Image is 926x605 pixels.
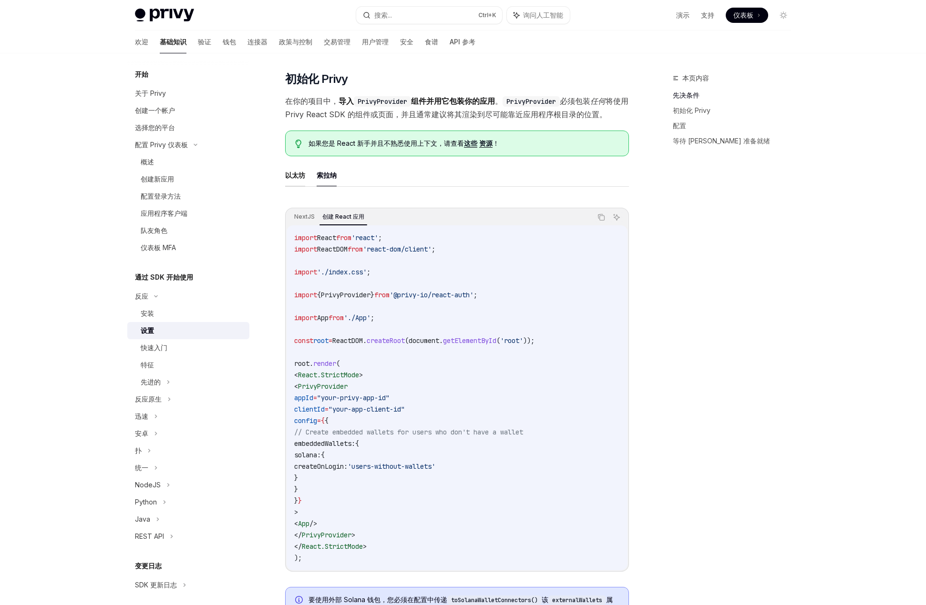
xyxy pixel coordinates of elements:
[496,336,500,345] span: (
[127,322,249,339] a: 设置
[298,519,309,528] span: App
[329,313,344,322] span: from
[317,171,337,179] font: 索拉纳
[359,371,363,379] span: >
[548,595,606,605] code: externalWallets
[127,102,249,119] a: 创建一个帐户
[595,211,607,223] button: 复制代码块中的内容
[160,38,186,46] font: 基础知识
[135,70,148,78] font: 开始
[135,38,148,46] font: 欢迎
[294,382,298,391] span: <
[400,38,413,46] font: 安全
[135,106,175,114] font: 创建一个帐户
[332,336,363,345] span: ReactDOM
[141,378,161,386] font: 先进的
[329,336,332,345] span: =
[432,245,435,253] span: ;
[127,305,249,322] a: 安装
[127,239,249,256] a: 仪表板 MFA
[336,359,340,368] span: (
[135,429,148,437] font: 安卓
[363,542,367,551] span: >
[294,439,355,448] span: embeddedWallets:
[374,11,392,19] font: 搜索...
[321,416,325,425] span: {
[367,336,405,345] span: createRoot
[370,313,374,322] span: ;
[127,222,249,239] a: 队友角色
[294,336,313,345] span: const
[141,326,154,334] font: 设置
[362,30,389,53] a: 用户管理
[673,118,799,133] a: 配置
[135,292,148,300] font: 反应
[135,123,175,131] font: 选择您的平台
[523,336,535,345] span: ));
[313,393,317,402] span: =
[294,213,315,220] font: NextJS
[141,175,174,183] font: 创建新应用
[325,405,329,413] span: =
[127,85,249,102] a: 关于 Privy
[127,356,249,373] a: 特征
[141,361,154,369] font: 特征
[425,30,438,53] a: 食谱
[370,291,374,299] span: }
[294,462,348,471] span: createOnLogin:
[309,139,464,147] font: 如果您是 React 新手并且不熟悉使用上下文，请查看
[141,209,187,217] font: 应用程序客户端
[313,336,329,345] span: root
[464,139,477,148] a: 这些
[294,485,298,494] span: }
[390,291,473,299] span: '@privy-io/react-auth'
[339,96,354,106] font: 导入
[317,313,329,322] span: App
[411,96,495,106] font: 组件并用它包装你的应用
[701,10,714,20] a: 支持
[135,562,162,570] font: 变更日志
[135,412,148,420] font: 迅速
[351,531,355,539] span: >
[450,38,475,46] font: API 参考
[127,205,249,222] a: 应用程序客户端
[135,446,142,454] font: 扑
[141,226,167,234] font: 队友角色
[676,11,689,19] font: 演示
[324,38,350,46] font: 交易管理
[141,192,181,200] font: 配置登录方法
[127,153,249,171] a: 概述
[298,496,302,505] span: }
[450,30,475,53] a: API 参考
[378,233,382,242] span: ;
[135,141,188,149] font: 配置 Privy 仪表板
[336,233,351,242] span: from
[279,38,312,46] font: 政策与控制
[321,451,325,459] span: {
[294,542,302,551] span: </
[309,519,317,528] span: />
[447,595,542,605] code: toSolanaWalletConnectors()
[500,336,523,345] span: 'root'
[374,291,390,299] span: from
[682,74,709,82] font: 本页内容
[317,291,321,299] span: {
[313,359,336,368] span: render
[317,268,367,276] span: './index.css'
[135,89,166,97] font: 关于 Privy
[294,405,325,413] span: clientId
[356,7,502,24] button: 搜索...Ctrl+K
[298,382,348,391] span: PrivyProvider
[673,133,799,149] a: 等待 [PERSON_NAME] 准备就绪
[321,291,370,299] span: PrivyProvider
[135,9,194,22] img: 灯光标志
[473,291,477,299] span: ;
[127,339,249,356] a: 快速入门
[160,30,186,53] a: 基础知识
[425,38,438,46] font: 食谱
[367,268,370,276] span: ;
[503,96,560,107] code: PrivyProvider
[294,428,523,436] span: // Create embedded wallets for users who don't have a wallet
[351,233,378,242] span: 'react'
[495,96,503,106] font: 。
